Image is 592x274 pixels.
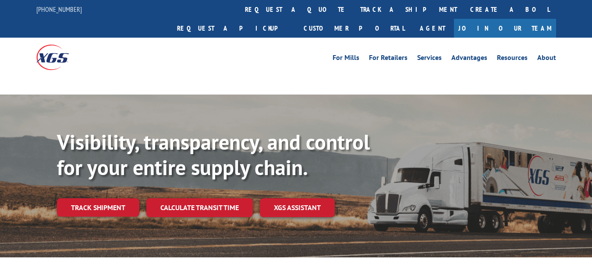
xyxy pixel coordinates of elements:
b: Visibility, transparency, and control for your entire supply chain. [57,128,370,181]
a: For Mills [333,54,359,64]
a: XGS ASSISTANT [260,198,335,217]
a: Services [417,54,442,64]
a: For Retailers [369,54,408,64]
a: Track shipment [57,198,139,217]
a: Request a pickup [170,19,297,38]
a: Advantages [451,54,487,64]
a: Agent [411,19,454,38]
a: [PHONE_NUMBER] [36,5,82,14]
a: About [537,54,556,64]
a: Join Our Team [454,19,556,38]
a: Customer Portal [297,19,411,38]
a: Resources [497,54,528,64]
a: Calculate transit time [146,198,253,217]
